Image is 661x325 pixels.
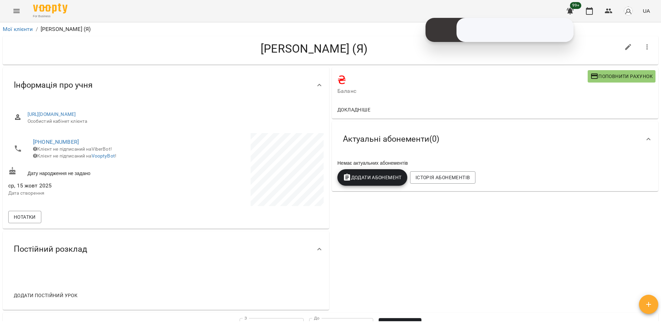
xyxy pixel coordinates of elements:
div: Актуальні абонементи(0) [332,121,658,157]
span: Поповнити рахунок [590,72,653,80]
p: [PERSON_NAME] (Я) [41,25,91,33]
span: For Business [33,14,67,19]
h4: ₴ [337,73,588,87]
button: Поповнити рахунок [588,70,655,83]
span: Докладніше [337,106,370,114]
div: Інформація про учня [3,67,329,103]
a: VooptyBot [92,153,115,159]
a: Мої клієнти [3,26,33,32]
img: Voopty Logo [33,3,67,13]
button: Нотатки [8,211,41,223]
span: Інформація про учня [14,80,93,90]
span: Історія абонементів [416,173,470,182]
span: Особистий кабінет клієнта [28,118,318,125]
div: Немає актуальних абонементів [336,158,654,168]
button: Докладніше [335,104,373,116]
span: ср, 15 жовт 2025 [8,182,165,190]
span: Нотатки [14,213,36,221]
span: Постійний розклад [14,244,87,254]
span: Клієнт не підписаний на ! [33,153,116,159]
span: Додати Абонемент [343,173,402,182]
button: Додати Абонемент [337,169,407,186]
button: Menu [8,3,25,19]
span: Баланс [337,87,588,95]
div: Постійний розклад [3,231,329,267]
button: Історія абонементів [410,171,475,184]
nav: breadcrumb [3,25,658,33]
span: Клієнт не підписаний на ViberBot! [33,146,112,152]
div: Дату народження не задано [7,165,166,178]
a: [PHONE_NUMBER] [33,139,79,145]
span: UA [643,7,650,14]
span: Додати постійний урок [14,291,77,300]
span: 99+ [570,2,581,9]
p: Дата створення [8,190,165,197]
button: Додати постійний урок [11,289,80,302]
li: / [36,25,38,33]
button: UA [640,4,653,17]
span: Актуальні абонементи ( 0 ) [343,134,439,144]
a: [URL][DOMAIN_NAME] [28,111,76,117]
img: avatar_s.png [623,6,633,16]
h4: [PERSON_NAME] (Я) [8,42,620,56]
